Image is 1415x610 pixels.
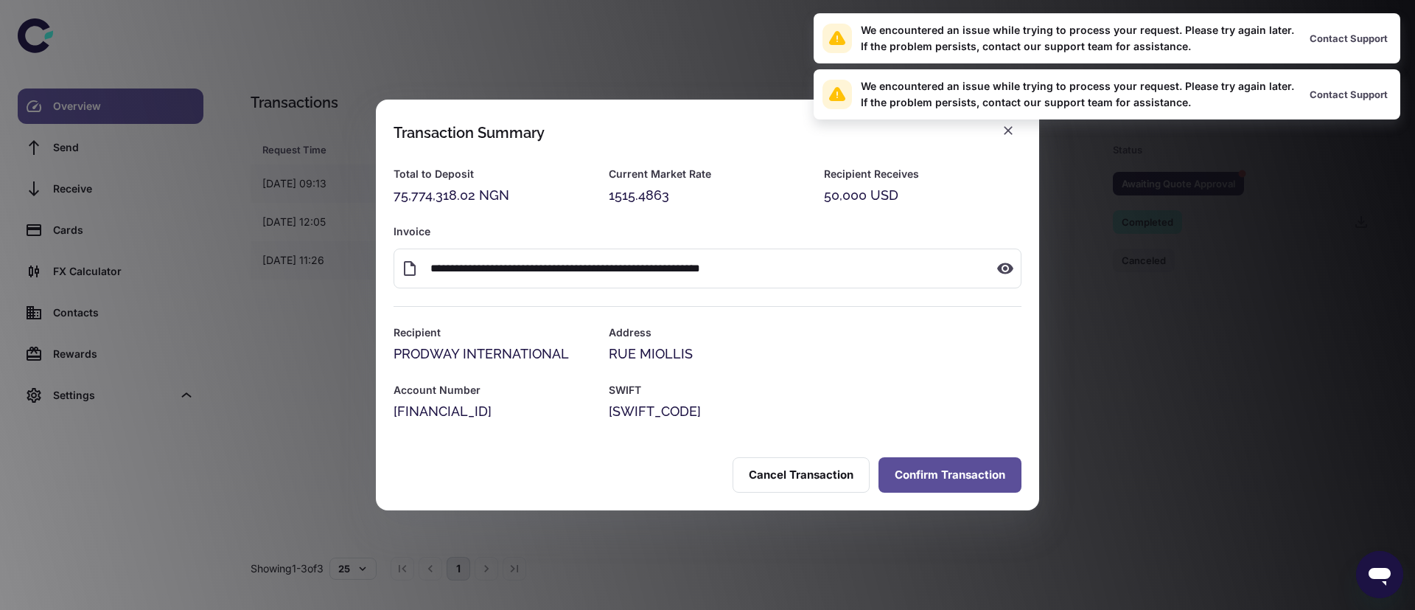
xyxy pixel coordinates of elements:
[394,344,591,364] div: PRODWAY INTERNATIONAL
[861,78,1294,111] div: We encountered an issue while trying to process your request. Please try again later. If the prob...
[394,124,545,142] div: Transaction Summary
[609,382,1021,398] h6: SWIFT
[394,223,1021,240] h6: Invoice
[609,185,806,206] div: 1515.4863
[824,185,1021,206] div: 50,000 USD
[1306,83,1391,105] button: Contact Support
[394,401,591,422] div: [FINANCIAL_ID]
[824,166,1021,182] h6: Recipient Receives
[394,325,591,341] h6: Recipient
[878,457,1021,493] button: Confirm Transaction
[394,185,591,206] div: 75,774,318.02 NGN
[733,457,870,493] button: Cancel Transaction
[1356,551,1403,598] iframe: Button to launch messaging window
[394,166,591,182] h6: Total to Deposit
[861,22,1294,55] div: We encountered an issue while trying to process your request. Please try again later. If the prob...
[609,401,1021,422] div: [SWIFT_CODE]
[609,325,1021,341] h6: Address
[1306,27,1391,49] button: Contact Support
[609,344,1021,364] div: RUE MIOLLIS
[394,382,591,398] h6: Account Number
[609,166,806,182] h6: Current Market Rate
